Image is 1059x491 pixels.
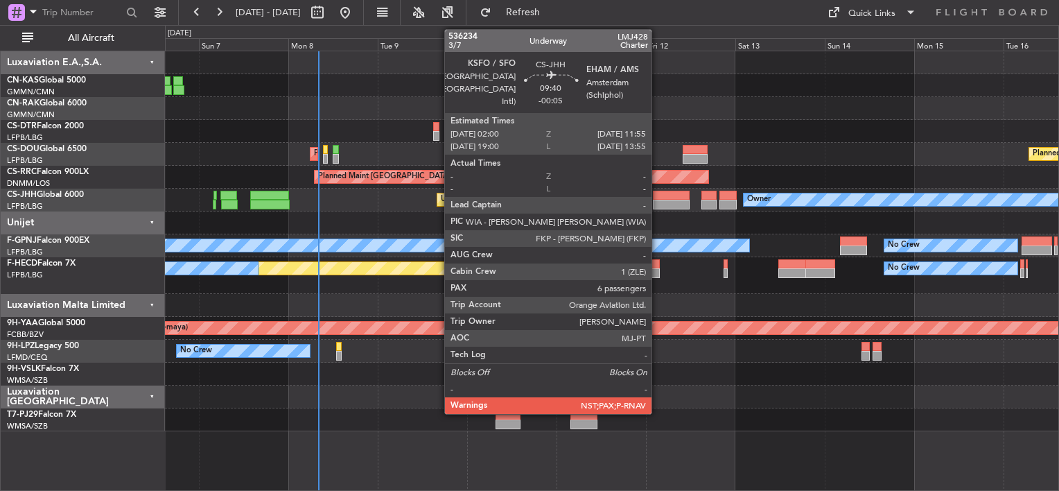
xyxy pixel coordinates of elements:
[288,38,378,51] div: Mon 8
[914,38,1004,51] div: Mon 15
[620,235,651,256] div: No Crew
[7,201,43,212] a: LFPB/LBG
[7,329,44,340] a: FCBB/BZV
[7,236,37,245] span: F-GPNJ
[7,411,38,419] span: T7-PJ29
[7,365,41,373] span: 9H-VSLK
[15,27,150,49] button: All Aircraft
[7,259,76,268] a: F-HECDFalcon 7X
[7,99,40,107] span: CN-RAK
[557,38,646,51] div: Thu 11
[441,189,682,210] div: Unplanned Maint [GEOGRAPHIC_DATA] ([GEOGRAPHIC_DATA] Intl)
[7,122,37,130] span: CS-DTR
[7,191,37,199] span: CS-JHH
[36,33,146,43] span: All Aircraft
[318,166,536,187] div: Planned Maint [GEOGRAPHIC_DATA] ([GEOGRAPHIC_DATA])
[7,342,79,350] a: 9H-LPZLegacy 500
[7,375,48,386] a: WMSA/SZB
[646,38,735,51] div: Fri 12
[7,270,43,280] a: LFPB/LBG
[7,411,76,419] a: T7-PJ29Falcon 7X
[747,189,771,210] div: Owner
[7,76,39,85] span: CN-KAS
[7,87,55,97] a: GMMN/CMN
[7,99,87,107] a: CN-RAKGlobal 6000
[236,6,301,19] span: [DATE] - [DATE]
[7,168,37,176] span: CS-RRC
[7,132,43,143] a: LFPB/LBG
[7,155,43,166] a: LFPB/LBG
[467,38,557,51] div: Wed 10
[7,122,84,130] a: CS-DTRFalcon 2000
[7,421,48,431] a: WMSA/SZB
[825,38,914,51] div: Sun 14
[7,247,43,257] a: LFPB/LBG
[821,1,923,24] button: Quick Links
[7,191,84,199] a: CS-JHHGlobal 6000
[848,7,895,21] div: Quick Links
[7,236,89,245] a: F-GPNJFalcon 900EX
[7,110,55,120] a: GMMN/CMN
[314,144,532,164] div: Planned Maint [GEOGRAPHIC_DATA] ([GEOGRAPHIC_DATA])
[473,1,557,24] button: Refresh
[7,178,50,189] a: DNMM/LOS
[7,365,79,373] a: 9H-VSLKFalcon 7X
[888,235,920,256] div: No Crew
[7,352,47,363] a: LFMD/CEQ
[7,342,35,350] span: 9H-LPZ
[7,319,85,327] a: 9H-YAAGlobal 5000
[180,341,212,361] div: No Crew
[735,38,825,51] div: Sat 13
[7,259,37,268] span: F-HECD
[7,145,87,153] a: CS-DOUGlobal 6500
[168,28,191,40] div: [DATE]
[378,38,467,51] div: Tue 9
[42,2,122,23] input: Trip Number
[888,258,920,279] div: No Crew
[7,76,86,85] a: CN-KASGlobal 5000
[7,145,40,153] span: CS-DOU
[199,38,288,51] div: Sun 7
[7,319,38,327] span: 9H-YAA
[494,8,552,17] span: Refresh
[7,168,89,176] a: CS-RRCFalcon 900LX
